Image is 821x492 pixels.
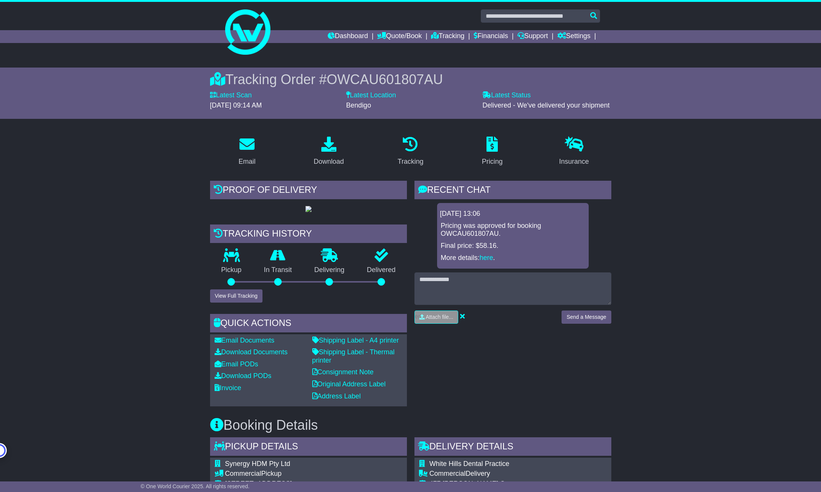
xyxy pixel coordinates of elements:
[346,91,396,100] label: Latest Location
[141,483,250,489] span: © One World Courier 2025. All rights reserved.
[327,72,443,87] span: OWCAU601807AU
[210,101,262,109] span: [DATE] 09:14 AM
[441,222,585,238] p: Pricing was approved for booking OWCAU601807AU.
[482,157,503,167] div: Pricing
[309,134,349,169] a: Download
[210,418,611,433] h3: Booking Details
[328,30,368,43] a: Dashboard
[314,157,344,167] div: Download
[303,266,356,274] p: Delivering
[430,460,509,467] span: White Hills Dental Practice
[557,30,591,43] a: Settings
[312,368,374,376] a: Consignment Note
[312,348,395,364] a: Shipping Label - Thermal printer
[210,91,252,100] label: Latest Scan
[225,470,261,477] span: Commercial
[414,437,611,458] div: Delivery Details
[430,470,466,477] span: Commercial
[441,242,585,250] p: Final price: $58.16.
[430,480,575,488] div: 477 [PERSON_NAME] St
[225,460,290,467] span: Synergy HDM Pty Ltd
[210,224,407,245] div: Tracking history
[397,157,423,167] div: Tracking
[210,437,407,458] div: Pickup Details
[377,30,422,43] a: Quote/Book
[393,134,428,169] a: Tracking
[210,181,407,201] div: Proof of Delivery
[474,30,508,43] a: Financials
[215,384,241,392] a: Invoice
[346,101,371,109] span: Bendigo
[562,311,611,324] button: Send a Message
[477,134,508,169] a: Pricing
[225,470,396,478] div: Pickup
[559,157,589,167] div: Insurance
[356,266,407,274] p: Delivered
[305,206,312,212] img: GetPodImage
[225,480,396,488] div: [STREET_ADDRESS]
[482,91,531,100] label: Latest Status
[441,254,585,262] p: More details: .
[480,254,493,261] a: here
[233,134,260,169] a: Email
[210,314,407,334] div: Quick Actions
[517,30,548,43] a: Support
[238,157,255,167] div: Email
[253,266,303,274] p: In Transit
[430,470,575,478] div: Delivery
[440,210,586,218] div: [DATE] 13:06
[210,71,611,88] div: Tracking Order #
[215,348,288,356] a: Download Documents
[215,372,272,380] a: Download PODs
[215,360,258,368] a: Email PODs
[210,266,253,274] p: Pickup
[312,392,361,400] a: Address Label
[414,181,611,201] div: RECENT CHAT
[554,134,594,169] a: Insurance
[482,101,609,109] span: Delivered - We've delivered your shipment
[312,380,386,388] a: Original Address Label
[210,289,262,303] button: View Full Tracking
[431,30,464,43] a: Tracking
[215,337,275,344] a: Email Documents
[312,337,399,344] a: Shipping Label - A4 printer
